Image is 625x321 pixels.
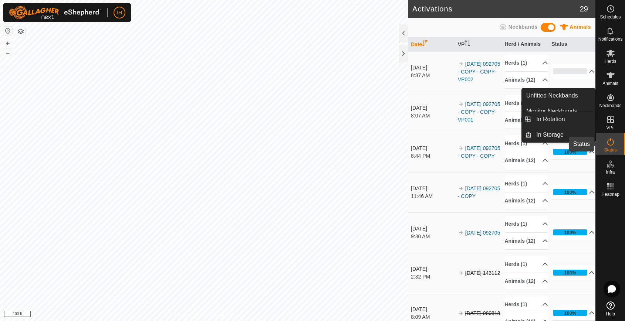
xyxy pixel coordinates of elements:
img: arrow [458,270,464,276]
div: 9:30 AM [411,233,454,240]
th: Herd / Animals [502,37,549,52]
span: 29 [580,3,588,14]
span: Heatmap [601,192,619,197]
img: arrow [458,145,464,151]
div: 8:09 AM [411,313,454,321]
span: IH [117,9,122,17]
span: Animals [602,81,618,86]
img: Gallagher Logo [9,6,101,19]
span: In Rotation [536,115,565,124]
div: [DATE] [411,185,454,192]
div: 100% [564,148,576,156]
div: [DATE] [411,64,454,72]
span: Neckbands [509,24,538,30]
div: [DATE] [411,104,454,112]
p-accordion-header: 100% [551,305,595,320]
img: arrow [458,310,464,316]
div: 100% [564,229,576,236]
div: 0% [553,68,587,74]
div: 2:32 PM [411,273,454,281]
div: 100% [564,310,576,317]
div: 8:44 PM [411,152,454,160]
a: [DATE] 092705 - COPY - COPY-VP002 [458,61,500,82]
p-accordion-header: Animals (12) [505,152,548,169]
th: Status [548,37,595,52]
p-accordion-header: Herds (1) [505,256,548,273]
a: Help [596,298,625,319]
span: Status [604,148,616,152]
span: Schedules [600,15,621,19]
div: 8:37 AM [411,72,454,79]
span: Neckbands [599,103,621,108]
p-accordion-header: 100% [551,144,595,159]
a: [DATE] 092705 - COPY [458,185,500,199]
div: 100% [553,229,587,235]
img: arrow [458,185,464,191]
img: arrow [458,61,464,67]
span: Infra [606,170,615,174]
span: Notifications [598,37,622,41]
div: 11:46 AM [411,192,454,200]
p-sorticon: Activate to sort [422,41,428,47]
p-accordion-header: 100% [551,185,595,199]
s: [DATE] 080818 [465,310,500,316]
div: 100% [564,189,576,196]
p-accordion-header: Herds (1) [505,216,548,232]
div: [DATE] [411,305,454,313]
button: + [3,39,12,48]
span: Monitor Neckbands [526,107,577,116]
p-sorticon: Activate to sort [464,41,470,47]
s: [DATE] 143112 [465,270,500,276]
div: [DATE] [411,225,454,233]
div: 100% [553,270,587,276]
p-accordion-header: Animals (12) [505,72,548,88]
p-accordion-header: Animals (12) [505,273,548,290]
img: arrow [458,101,464,107]
div: 100% [553,149,587,155]
p-accordion-header: Herds (1) [505,95,548,112]
a: Unfitted Neckbands [522,88,595,103]
div: [DATE] [411,144,454,152]
p-accordion-header: Herds (1) [505,135,548,152]
span: Herds [604,59,616,64]
p-accordion-header: Herds (1) [505,175,548,192]
a: In Storage [532,127,595,142]
div: 8:07 AM [411,112,454,120]
p-accordion-header: 100% [551,225,595,240]
p-accordion-header: Animals (12) [505,112,548,129]
div: 100% [553,310,587,316]
span: Unfitted Neckbands [526,91,578,100]
p-accordion-header: Animals (12) [505,233,548,249]
a: In Rotation [532,112,595,127]
div: 100% [553,189,587,195]
a: [DATE] 092705 [465,230,500,236]
th: Date [408,37,455,52]
button: – [3,48,12,57]
span: Animals [570,24,591,30]
span: In Storage [536,130,564,139]
p-accordion-header: Herds (1) [505,296,548,313]
a: [DATE] 092705 - COPY - COPY [458,145,500,159]
button: Map Layers [16,27,25,36]
div: 100% [564,269,576,276]
img: arrow [458,230,464,236]
li: In Storage [522,127,595,142]
th: VP [455,37,502,52]
li: In Rotation [522,112,595,127]
a: Privacy Policy [175,311,202,318]
a: Monitor Neckbands [522,104,595,119]
a: Contact Us [211,311,233,318]
p-accordion-header: 100% [551,265,595,280]
span: VPs [606,126,614,130]
div: [DATE] [411,265,454,273]
span: Help [606,312,615,316]
p-accordion-header: 0% [551,64,595,79]
p-accordion-header: Animals (12) [505,192,548,209]
a: [DATE] 092705 - COPY - COPY-VP001 [458,101,500,123]
p-accordion-header: Herds (1) [505,55,548,71]
button: Reset Map [3,27,12,35]
h2: Activations [412,4,580,13]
